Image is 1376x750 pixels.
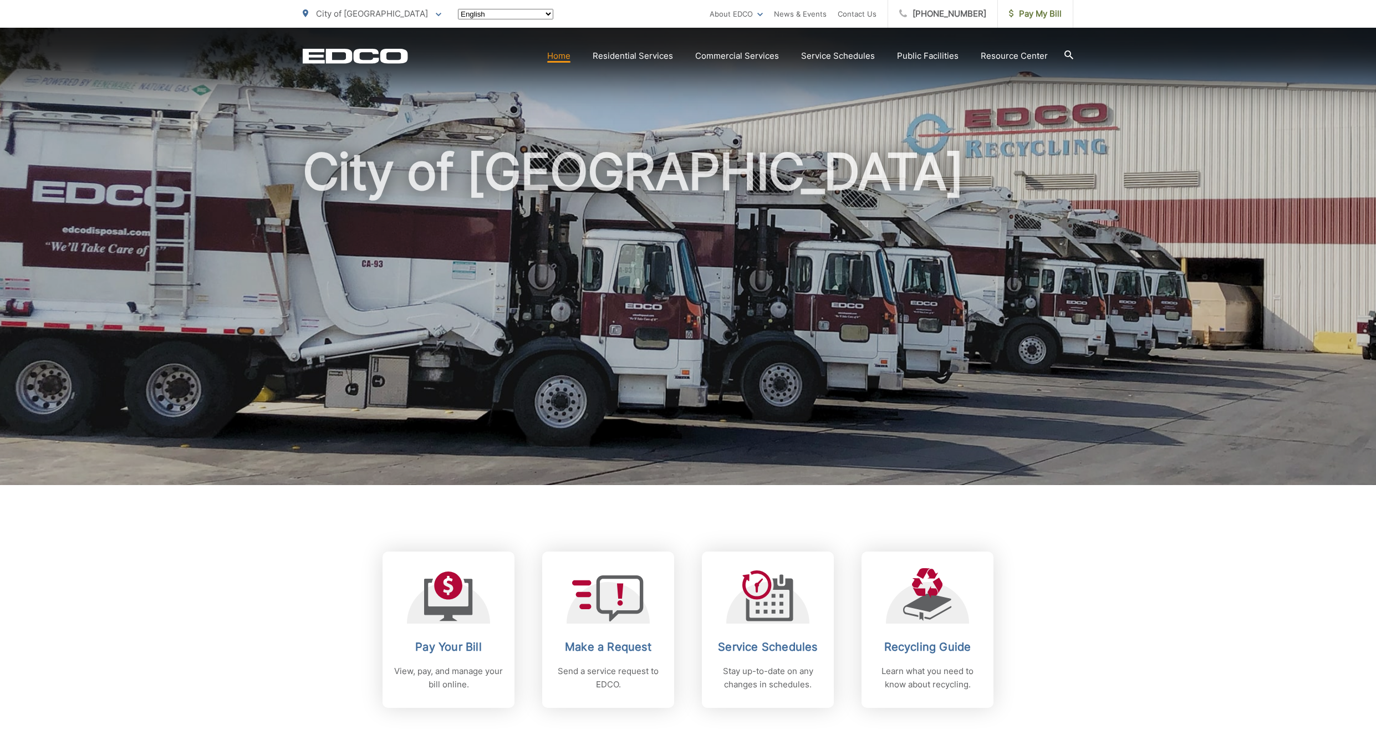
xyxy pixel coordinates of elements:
[303,144,1073,495] h1: City of [GEOGRAPHIC_DATA]
[838,7,876,21] a: Contact Us
[394,665,503,691] p: View, pay, and manage your bill online.
[702,552,834,708] a: Service Schedules Stay up-to-date on any changes in schedules.
[316,8,428,19] span: City of [GEOGRAPHIC_DATA]
[458,9,553,19] select: Select a language
[394,640,503,654] h2: Pay Your Bill
[897,49,959,63] a: Public Facilities
[303,48,408,64] a: EDCD logo. Return to the homepage.
[553,665,663,691] p: Send a service request to EDCO.
[801,49,875,63] a: Service Schedules
[547,49,570,63] a: Home
[713,665,823,691] p: Stay up-to-date on any changes in schedules.
[695,49,779,63] a: Commercial Services
[383,552,514,708] a: Pay Your Bill View, pay, and manage your bill online.
[862,552,993,708] a: Recycling Guide Learn what you need to know about recycling.
[710,7,763,21] a: About EDCO
[873,640,982,654] h2: Recycling Guide
[593,49,673,63] a: Residential Services
[553,640,663,654] h2: Make a Request
[873,665,982,691] p: Learn what you need to know about recycling.
[774,7,827,21] a: News & Events
[542,552,674,708] a: Make a Request Send a service request to EDCO.
[1009,7,1062,21] span: Pay My Bill
[713,640,823,654] h2: Service Schedules
[981,49,1048,63] a: Resource Center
